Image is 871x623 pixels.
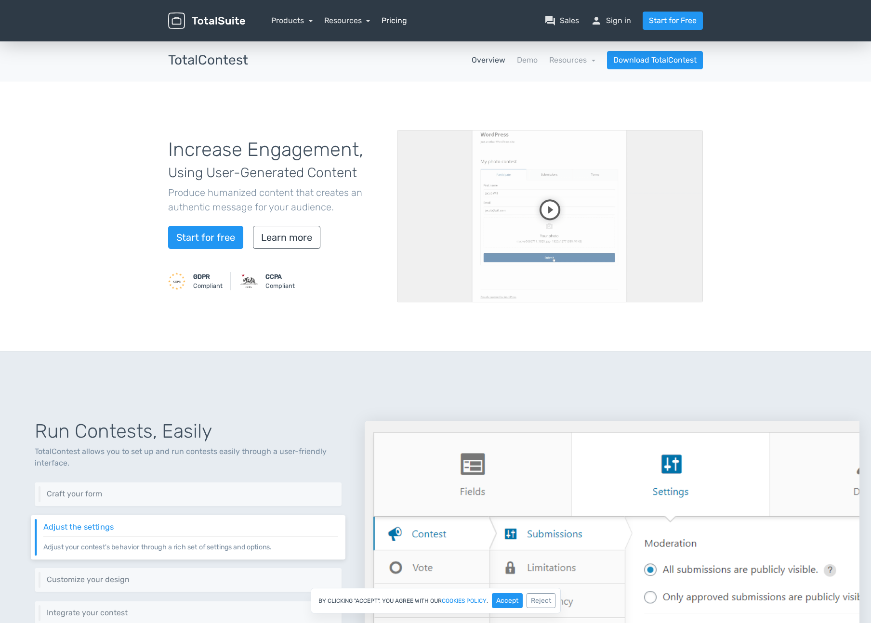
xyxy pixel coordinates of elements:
a: Demo [517,54,538,66]
a: Start for Free [643,12,703,30]
h6: Craft your form [47,490,334,498]
span: Using User-Generated Content [168,165,357,181]
a: Overview [472,54,505,66]
a: Download TotalContest [607,51,703,69]
h1: Increase Engagement, [168,139,383,182]
h1: Run Contests, Easily [35,421,342,442]
a: Learn more [253,226,320,249]
button: Accept [492,593,523,608]
p: Keep your website's design consistent by customizing the design to match your branding guidelines. [47,584,334,584]
a: question_answerSales [544,15,579,26]
a: Products [271,16,313,25]
button: Reject [527,593,555,608]
span: question_answer [544,15,556,26]
strong: CCPA [265,273,282,280]
small: Compliant [193,272,223,290]
h6: Adjust the settings [43,522,338,531]
p: Produce humanized content that creates an authentic message for your audience. [168,185,383,214]
a: cookies policy [442,598,487,604]
a: Resources [324,16,370,25]
a: personSign in [591,15,631,26]
p: Craft your own submission form using 10+ different types of fields. [47,498,334,499]
a: Pricing [382,15,407,26]
strong: GDPR [193,273,210,280]
small: Compliant [265,272,295,290]
img: CCPA [240,273,258,290]
a: Start for free [168,226,243,249]
span: person [591,15,602,26]
img: GDPR [168,273,185,290]
h6: Customize your design [47,575,334,584]
p: Adjust your contest's behavior through a rich set of settings and options. [43,536,338,552]
p: Integrate your contest easily using different methods including shortcodes, embed code, REST API ... [47,617,334,618]
p: TotalContest allows you to set up and run contests easily through a user-friendly interface. [35,446,342,469]
div: By clicking "Accept", you agree with our . [311,588,561,613]
img: TotalSuite for WordPress [168,13,245,29]
a: Resources [549,55,595,65]
h3: TotalContest [168,53,248,68]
